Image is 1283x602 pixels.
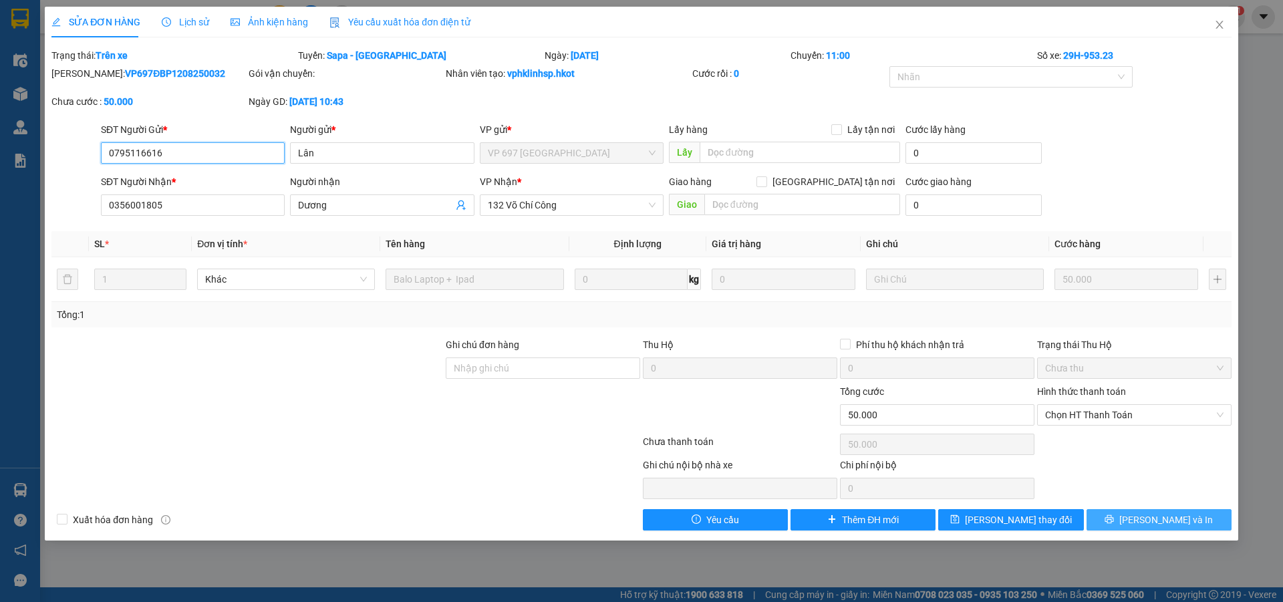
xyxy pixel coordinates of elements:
span: VP697ĐBP1208250031 [157,69,279,83]
div: Ngày GD: [249,94,443,109]
div: Chuyến: [789,48,1036,63]
b: 0 [734,68,739,79]
span: clock-circle [162,17,171,27]
label: Cước giao hàng [905,176,972,187]
span: Yêu cầu [706,512,739,527]
span: edit [51,17,61,27]
div: Trạng thái: [50,48,297,63]
button: delete [57,269,78,290]
span: Cước hàng [1054,239,1101,249]
span: Giao hàng [669,176,712,187]
div: Trạng thái Thu Hộ [1037,337,1232,352]
b: VP697ĐBP1208250032 [125,68,225,79]
span: Tổng cước [840,386,884,397]
input: Ghi chú đơn hàng [446,357,640,379]
span: info-circle [161,515,170,524]
div: Ngày: [543,48,790,63]
input: Cước lấy hàng [905,142,1042,164]
button: printer[PERSON_NAME] và In [1087,509,1232,531]
span: Tên hàng [386,239,425,249]
div: Nhân viên tạo: [446,66,690,81]
span: 132 Võ Chí Công [488,195,656,215]
b: Sapa - [GEOGRAPHIC_DATA] [327,50,446,61]
label: Hình thức thanh toán [1037,386,1126,397]
span: [PERSON_NAME] và In [1119,512,1213,527]
span: Ảnh kiện hàng [231,17,308,27]
span: printer [1105,514,1114,525]
span: [PERSON_NAME] thay đổi [965,512,1072,527]
b: [DATE] [571,50,599,61]
label: Cước lấy hàng [905,124,966,135]
span: plus [827,514,837,525]
b: 50.000 [104,96,133,107]
button: plus [1209,269,1226,290]
span: Đơn vị tính [197,239,247,249]
input: Ghi Chú [866,269,1044,290]
span: kg [688,269,701,290]
strong: CHUYỂN PHÁT NHANH HK BUSLINES [49,11,141,54]
button: Close [1201,7,1238,44]
span: Yêu cầu xuất hóa đơn điện tử [329,17,470,27]
button: exclamation-circleYêu cầu [643,509,788,531]
span: VP 697 Điện Biên Phủ [488,143,656,163]
b: Trên xe [96,50,128,61]
span: picture [231,17,240,27]
div: Cước rồi : [692,66,887,81]
input: Dọc đường [704,194,900,215]
th: Ghi chú [861,231,1049,257]
div: Tổng: 1 [57,307,495,322]
span: Chưa thu [1045,358,1224,378]
span: Giao [669,194,704,215]
button: plusThêm ĐH mới [791,509,936,531]
span: Phí thu hộ khách nhận trả [851,337,970,352]
b: [DATE] 10:43 [289,96,343,107]
input: 0 [712,269,855,290]
span: SAPA, LÀO CAI ↔ [GEOGRAPHIC_DATA] [42,57,147,99]
div: Tuyến: [297,48,543,63]
div: SĐT Người Nhận [101,174,285,189]
img: logo [7,38,33,104]
span: ↔ [GEOGRAPHIC_DATA] [42,67,147,99]
span: VP Nhận [480,176,517,187]
b: 11:00 [826,50,850,61]
div: Người gửi [290,122,474,137]
span: exclamation-circle [692,514,701,525]
input: 0 [1054,269,1198,290]
div: Chi phí nội bộ [840,458,1034,478]
b: 29H-953.23 [1063,50,1113,61]
span: Xuất hóa đơn hàng [67,512,158,527]
span: Thu Hộ [643,339,674,350]
div: Người nhận [290,174,474,189]
span: Định lượng [614,239,662,249]
span: Thêm ĐH mới [842,512,899,527]
span: SỬA ĐƠN HÀNG [51,17,140,27]
label: Ghi chú đơn hàng [446,339,519,350]
span: SL [94,239,105,249]
span: ↔ [GEOGRAPHIC_DATA] [47,78,148,99]
div: Chưa thanh toán [641,434,839,458]
span: Lấy tận nơi [842,122,900,137]
div: Ghi chú nội bộ nhà xe [643,458,837,478]
div: Chưa cước : [51,94,246,109]
div: Gói vận chuyển: [249,66,443,81]
div: VP gửi [480,122,664,137]
span: Khác [205,269,367,289]
input: VD: Bàn, Ghế [386,269,563,290]
div: [PERSON_NAME]: [51,66,246,81]
span: Lấy hàng [669,124,708,135]
span: user-add [456,200,466,210]
span: close [1214,19,1225,30]
span: [GEOGRAPHIC_DATA] tận nơi [767,174,900,189]
button: save[PERSON_NAME] thay đổi [938,509,1083,531]
span: Lịch sử [162,17,209,27]
div: Số xe: [1036,48,1233,63]
input: Cước giao hàng [905,194,1042,216]
span: save [950,514,960,525]
input: Dọc đường [700,142,900,163]
span: Lấy [669,142,700,163]
b: vphklinhsp.hkot [507,68,575,79]
span: Giá trị hàng [712,239,761,249]
span: Chọn HT Thanh Toán [1045,405,1224,425]
img: icon [329,17,340,28]
div: SĐT Người Gửi [101,122,285,137]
